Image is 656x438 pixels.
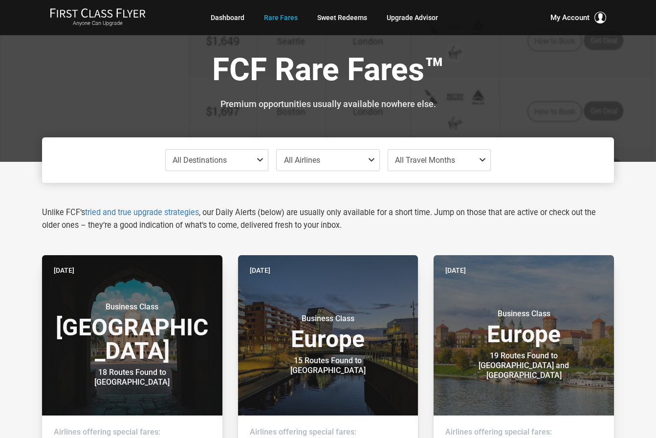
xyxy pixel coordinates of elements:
[42,206,614,232] p: Unlike FCF’s , our Daily Alerts (below) are usually only available for a short time. Jump on thos...
[463,309,585,319] small: Business Class
[71,368,193,387] div: 18 Routes Found to [GEOGRAPHIC_DATA]
[54,265,74,276] time: [DATE]
[550,12,606,23] button: My Account
[317,9,367,26] a: Sweet Redeems
[50,20,146,27] small: Anyone Can Upgrade
[49,53,607,90] h1: FCF Rare Fares™
[211,9,244,26] a: Dashboard
[250,427,407,437] h4: Airlines offering special fares:
[395,155,455,165] span: All Travel Months
[445,427,602,437] h4: Airlines offering special fares:
[50,8,146,18] img: First Class Flyer
[250,265,270,276] time: [DATE]
[49,99,607,109] h3: Premium opportunities usually available nowhere else.
[173,155,227,165] span: All Destinations
[264,9,298,26] a: Rare Fares
[445,265,466,276] time: [DATE]
[250,314,407,351] h3: Europe
[85,208,199,217] a: tried and true upgrade strategies
[445,309,602,346] h3: Europe
[387,9,438,26] a: Upgrade Advisor
[284,155,320,165] span: All Airlines
[54,427,211,437] h4: Airlines offering special fares:
[463,351,585,380] div: 19 Routes Found to [GEOGRAPHIC_DATA] and [GEOGRAPHIC_DATA]
[71,302,193,312] small: Business Class
[50,8,146,27] a: First Class FlyerAnyone Can Upgrade
[54,302,211,363] h3: [GEOGRAPHIC_DATA]
[267,314,389,324] small: Business Class
[550,12,590,23] span: My Account
[267,356,389,375] div: 15 Routes Found to [GEOGRAPHIC_DATA]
